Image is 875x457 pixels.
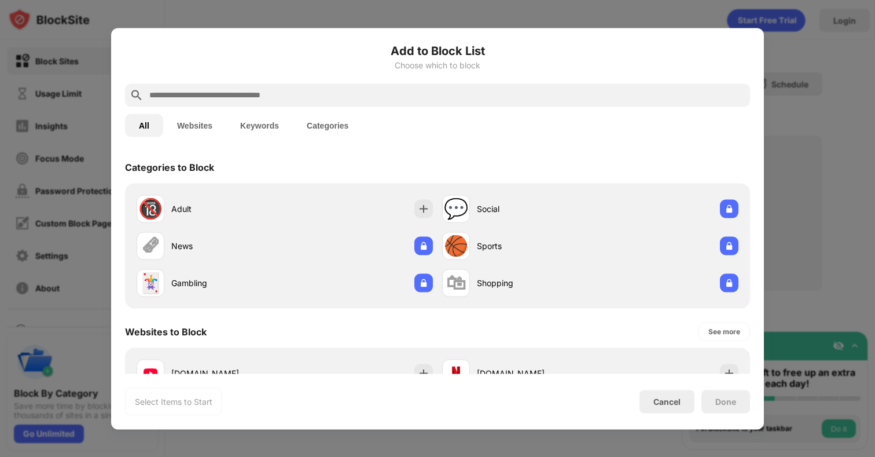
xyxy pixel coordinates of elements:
div: Gambling [171,277,285,289]
div: Adult [171,203,285,215]
div: Social [477,203,590,215]
div: Select Items to Start [135,396,212,407]
div: News [171,240,285,252]
div: [DOMAIN_NAME] [171,367,285,379]
button: Websites [163,114,226,137]
div: 🔞 [138,197,163,221]
img: search.svg [130,88,144,102]
div: 💬 [444,197,468,221]
div: Shopping [477,277,590,289]
div: 🏀 [444,234,468,258]
div: Categories to Block [125,161,214,173]
div: 🛍 [446,271,466,295]
div: Choose which to block [125,60,750,70]
div: Done [715,397,736,406]
div: Sports [477,240,590,252]
div: 🗞 [141,234,160,258]
div: Websites to Block [125,326,207,337]
button: Categories [293,114,362,137]
div: See more [708,326,740,337]
img: favicons [449,366,463,380]
img: favicons [144,366,157,380]
div: 🃏 [138,271,163,295]
h6: Add to Block List [125,42,750,59]
button: Keywords [226,114,293,137]
div: Cancel [653,397,681,407]
button: All [125,114,163,137]
div: [DOMAIN_NAME] [477,367,590,379]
